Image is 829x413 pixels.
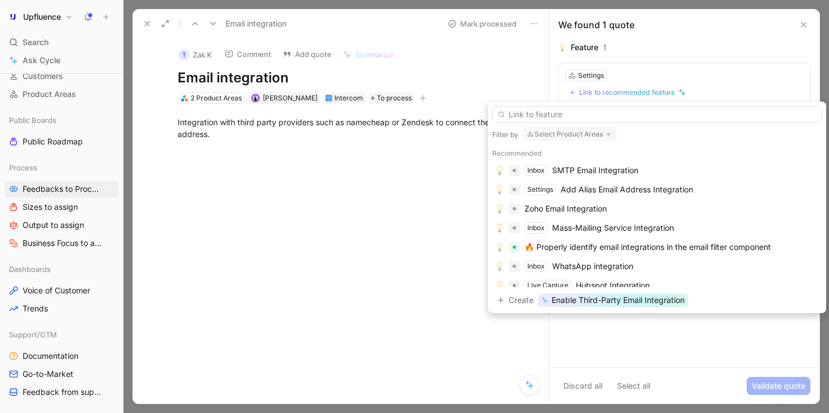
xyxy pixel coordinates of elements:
[527,222,545,234] div: Inbox
[561,183,693,196] div: Add Alias Email Address Integration
[552,293,685,307] span: Enable Third-Party Email Integration
[495,166,504,175] img: 💡
[527,261,545,272] div: Inbox
[552,164,638,177] div: SMTP Email Integration
[523,128,617,141] button: Select Product Areas
[495,281,504,290] img: 💡
[492,106,822,123] input: Link to feature
[527,280,568,291] div: Live Capture
[495,204,504,213] img: 💡
[495,243,504,252] img: 💡
[552,260,633,273] div: WhatsApp integration
[524,240,771,254] div: 🔥 Properly identify email integrations in the email filter component
[495,223,504,232] img: 💡
[495,185,504,194] img: 💡
[527,184,553,195] div: Settings
[552,221,674,235] div: Mass-Mailing Service Integration
[492,146,822,161] div: Recommended
[527,165,545,176] div: Inbox
[576,279,650,292] div: Hubspot Integration
[492,130,518,139] div: Filter by
[524,202,607,216] div: Zoho Email Integration
[495,262,504,271] img: 💡
[509,293,533,307] span: Create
